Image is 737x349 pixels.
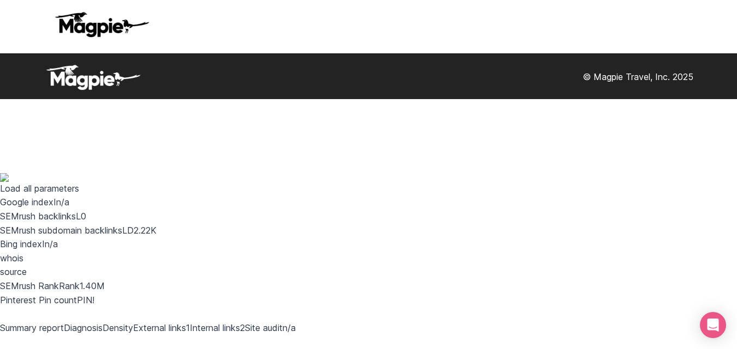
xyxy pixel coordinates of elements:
[59,280,80,291] span: Rank
[56,197,69,207] a: n/a
[45,238,58,249] a: n/a
[190,322,240,333] span: Internal links
[103,322,133,333] span: Density
[53,197,56,207] span: I
[133,322,186,333] span: External links
[240,322,245,333] span: 2
[583,70,693,84] p: © Magpie Travel, Inc. 2025
[186,322,190,333] span: 1
[283,322,296,333] span: n/a
[77,295,92,305] span: PIN
[42,238,45,249] span: I
[92,295,94,305] a: !
[64,322,103,333] span: Diagnosis
[245,322,296,333] a: Site auditn/a
[122,225,134,236] span: LD
[52,11,151,38] img: logo-ab69f6fb50320c5b225c76a69d11143b.png
[76,211,81,222] span: L
[134,225,157,236] a: 2.22K
[700,312,726,338] div: Open Intercom Messenger
[80,280,105,291] a: 1.40M
[44,64,142,90] img: logo-white-d94fa1abed81b67a048b3d0f0ab5b955.png
[81,211,86,222] a: 0
[245,322,283,333] span: Site audit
